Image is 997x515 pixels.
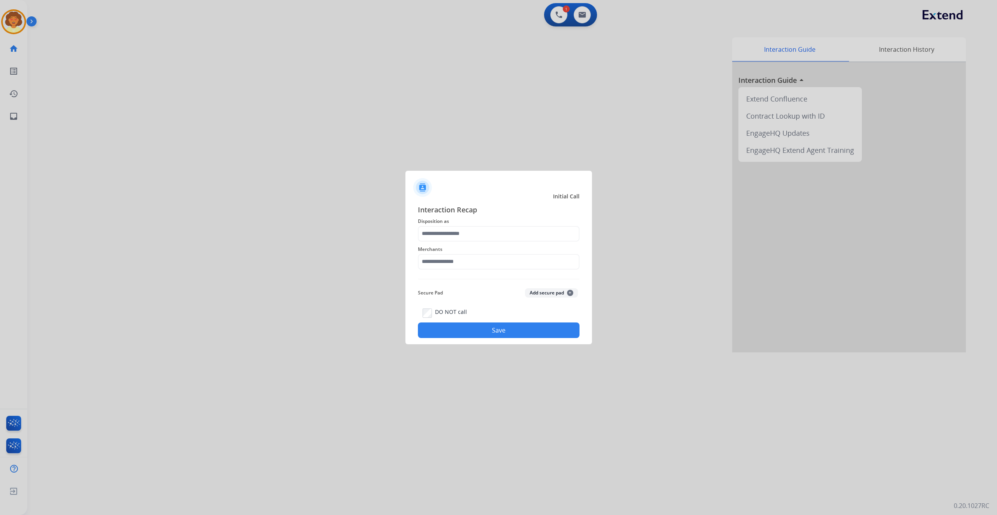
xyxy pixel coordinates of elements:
[418,279,580,279] img: contact-recap-line.svg
[553,193,580,200] span: Initial Call
[418,288,443,298] span: Secure Pad
[418,204,580,217] span: Interaction Recap
[525,288,578,298] button: Add secure pad+
[954,501,989,510] p: 0.20.1027RC
[435,308,467,316] label: DO NOT call
[413,178,432,197] img: contactIcon
[567,290,573,296] span: +
[418,217,580,226] span: Disposition as
[418,245,580,254] span: Merchants
[418,322,580,338] button: Save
